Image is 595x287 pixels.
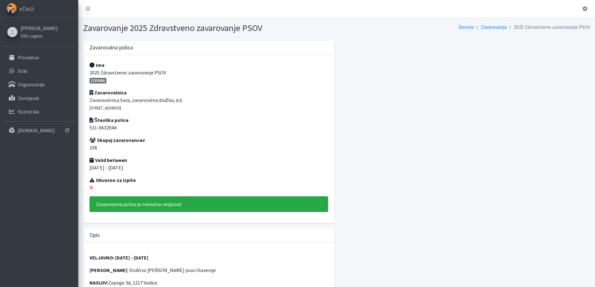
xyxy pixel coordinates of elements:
[89,117,129,123] strong: Številka police
[3,105,76,118] a: Statistika
[3,78,76,91] a: Organizacije
[18,68,28,74] p: Stiki
[89,144,328,151] p: 108
[89,279,328,286] p: Zapoge 3d, 1217 Vodice
[89,105,121,110] small: [STREET_ADDRESS]
[83,23,334,33] h1: Zavarovanje 2025 Zdravstveno zavarovanje PSOV
[3,51,76,64] a: Prireditve
[3,92,76,104] a: Zemljevid
[19,4,34,13] span: eDedi
[89,89,127,96] strong: Zavarovalnica
[3,65,76,77] a: Stiki
[18,95,39,101] p: Zemljevid
[89,164,328,171] p: [DATE] - [DATE]
[89,254,148,261] strong: VELJAVNO: [DATE] - [DATE]
[89,44,133,51] h3: Zavarovalna polica
[459,24,474,30] a: Domov
[18,81,45,88] p: Organizacije
[89,157,127,163] strong: Valid between
[89,266,328,274] p: : Društvo [PERSON_NAME] psov Slovenije
[481,24,507,30] a: Zavarovanja
[89,62,104,68] strong: Ime
[89,177,136,183] strong: Obvezno za izpite
[18,108,39,115] p: Statistika
[89,69,328,84] p: 2025 Zdravstveno zavarovanje PSOV
[89,137,145,143] strong: Skupaj zavarovancev
[21,32,58,39] a: ŠKD Logatec
[18,54,39,61] p: Prireditve
[89,124,328,131] p: 531-0632944
[89,78,107,83] span: ZZP2025
[89,232,100,239] h3: Opis
[3,124,76,137] a: [DOMAIN_NAME]
[89,267,127,273] strong: [PERSON_NAME]
[89,96,328,111] p: Zavarovalnica Sava, zavarovalna družba, d.d.
[507,23,590,32] li: 2025 Zdravstveno zavarovanje PSOV
[89,279,108,286] strong: NASLOV:
[18,127,55,133] p: [DOMAIN_NAME]
[89,196,328,212] div: Zavarovalna polica je trenutno veljavna!
[7,3,17,13] img: eDedi
[21,24,58,32] a: [PERSON_NAME]
[21,33,43,38] small: ŠKD Logatec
